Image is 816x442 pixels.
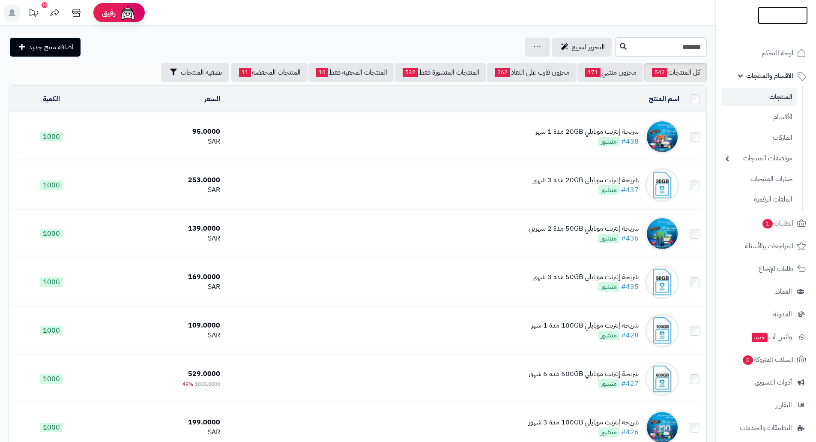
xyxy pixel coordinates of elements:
[743,355,753,365] span: 0
[721,281,811,302] a: العملاء
[529,418,639,427] div: شريحة إنترنت موبايلي 100GB مدة 3 شهور
[40,423,63,432] span: 1000
[161,63,229,82] button: تصفية المنتجات
[529,369,639,379] div: شريحة إنترنت موبايلي 600GB مدة 6 شهور
[403,68,418,77] span: 532
[40,229,63,238] span: 1000
[97,321,220,331] div: 109.0000
[621,185,639,195] a: #437
[97,137,220,147] div: SAR
[621,136,639,147] a: #438
[316,68,328,77] span: 10
[645,313,679,348] img: شريحة إنترنت موبايلي 100GB مدة 1 شهر
[119,4,136,21] img: ai-face.png
[495,68,510,77] span: 262
[762,217,793,229] span: الطلبات
[775,286,792,298] span: العملاء
[598,331,619,340] span: منشور
[40,374,63,384] span: 1000
[762,47,793,59] span: لوحة التحكم
[645,216,679,251] img: شريحة إنترنت موبايلي 50GB مدة 2 شهرين
[740,422,792,434] span: التطبيقات والخدمات
[652,68,667,77] span: 542
[572,42,605,52] span: التحرير لسريع
[181,67,222,78] span: تصفية المنتجات
[752,333,768,342] span: جديد
[745,240,793,252] span: المراجعات والأسئلة
[762,219,773,229] span: 1
[97,234,220,244] div: SAR
[585,68,601,77] span: 171
[721,129,797,147] a: الماركات
[40,326,63,335] span: 1000
[182,380,193,388] span: 49%
[533,175,639,185] div: شريحة إنترنت موبايلي 20GB مدة 3 شهور
[10,38,81,57] a: اضافة منتج جديد
[721,327,811,347] a: وآتس آبجديد
[535,127,639,137] div: شريحة إنترنت موبايلي 20GB مدة 1 شهر
[231,63,308,82] a: المنتجات المخفضة11
[97,282,220,292] div: SAR
[621,233,639,244] a: #436
[598,427,619,437] span: منشور
[645,265,679,299] img: شريحة إنترنت موبايلي 50GB مدة 3 شهور
[577,63,643,82] a: مخزون منتهي171
[102,8,116,18] span: رفيق
[649,94,679,104] a: اسم المنتج
[97,331,220,340] div: SAR
[721,259,811,279] a: طلبات الإرجاع
[598,185,619,195] span: منشور
[97,427,220,437] div: SAR
[188,369,220,379] span: 529.0000
[721,236,811,256] a: المراجعات والأسئلة
[645,362,679,396] img: شريحة إنترنت موبايلي 600GB مدة 6 شهور
[776,399,792,411] span: التقارير
[721,213,811,234] a: الطلبات1
[755,376,792,388] span: أدوات التسويق
[746,70,793,82] span: الأقسام والمنتجات
[531,321,639,331] div: شريحة إنترنت موبايلي 100GB مدة 1 شهر
[598,379,619,388] span: منشور
[721,108,797,126] a: الأقسام
[751,331,792,343] span: وآتس آب
[97,175,220,185] div: 253.0000
[40,132,63,141] span: 1000
[721,190,797,209] a: الملفات الرقمية
[721,395,811,415] a: التقارير
[721,149,797,168] a: مواصفات المنتجات
[97,127,220,137] div: 95.0000
[645,120,679,154] img: شريحة إنترنت موبايلي 20GB مدة 1 شهر
[598,234,619,243] span: منشور
[40,180,63,190] span: 1000
[308,63,394,82] a: المنتجات المخفية فقط10
[97,272,220,282] div: 169.0000
[195,380,220,388] span: 1035.0000
[721,88,797,106] a: المنتجات
[721,170,797,188] a: خيارات المنتجات
[742,354,793,366] span: السلات المتروكة
[721,43,811,63] a: لوحة التحكم
[621,330,639,340] a: #428
[645,168,679,202] img: شريحة إنترنت موبايلي 20GB مدة 3 شهور
[759,263,793,275] span: طلبات الإرجاع
[40,277,63,287] span: 1000
[598,137,619,146] span: منشور
[621,379,639,389] a: #427
[529,224,639,234] div: شريحة إنترنت موبايلي 50GB مدة 2 شهرين
[533,272,639,282] div: شريحة إنترنت موبايلي 50GB مدة 3 شهور
[721,349,811,370] a: السلات المتروكة0
[758,24,808,42] img: logo-2.png
[97,185,220,195] div: SAR
[621,427,639,437] a: #426
[721,304,811,325] a: المدونة
[204,94,220,104] a: السعر
[97,418,220,427] div: 199.0000
[552,38,612,57] a: التحرير لسريع
[721,418,811,438] a: التطبيقات والخدمات
[621,282,639,292] a: #435
[23,4,44,24] a: تحديثات المنصة
[773,308,792,320] span: المدونة
[395,63,486,82] a: المنتجات المنشورة فقط532
[29,42,74,52] span: اضافة منتج جديد
[239,68,251,77] span: 11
